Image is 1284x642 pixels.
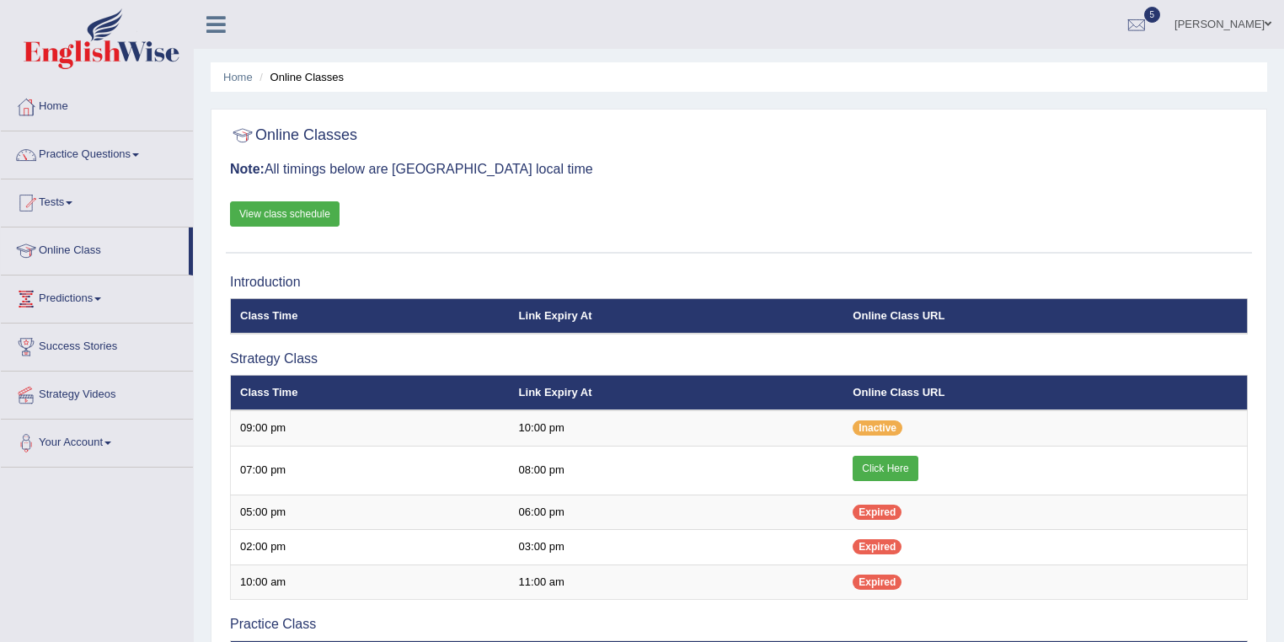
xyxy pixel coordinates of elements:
[230,162,1248,177] h3: All timings below are [GEOGRAPHIC_DATA] local time
[853,420,902,436] span: Inactive
[231,564,510,600] td: 10:00 am
[231,375,510,410] th: Class Time
[230,617,1248,632] h3: Practice Class
[510,298,844,334] th: Link Expiry At
[1,372,193,414] a: Strategy Videos
[1,83,193,126] a: Home
[853,575,901,590] span: Expired
[1,227,189,270] a: Online Class
[231,446,510,495] td: 07:00 pm
[231,530,510,565] td: 02:00 pm
[1,276,193,318] a: Predictions
[231,410,510,446] td: 09:00 pm
[231,298,510,334] th: Class Time
[1,324,193,366] a: Success Stories
[843,375,1247,410] th: Online Class URL
[255,69,344,85] li: Online Classes
[843,298,1247,334] th: Online Class URL
[230,275,1248,290] h3: Introduction
[510,375,844,410] th: Link Expiry At
[1,179,193,222] a: Tests
[230,351,1248,366] h3: Strategy Class
[853,505,901,520] span: Expired
[231,495,510,530] td: 05:00 pm
[510,495,844,530] td: 06:00 pm
[230,123,357,148] h2: Online Classes
[510,410,844,446] td: 10:00 pm
[1,420,193,462] a: Your Account
[853,539,901,554] span: Expired
[853,456,918,481] a: Click Here
[510,530,844,565] td: 03:00 pm
[510,446,844,495] td: 08:00 pm
[223,71,253,83] a: Home
[230,162,265,176] b: Note:
[230,201,340,227] a: View class schedule
[1,131,193,174] a: Practice Questions
[1144,7,1161,23] span: 5
[510,564,844,600] td: 11:00 am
